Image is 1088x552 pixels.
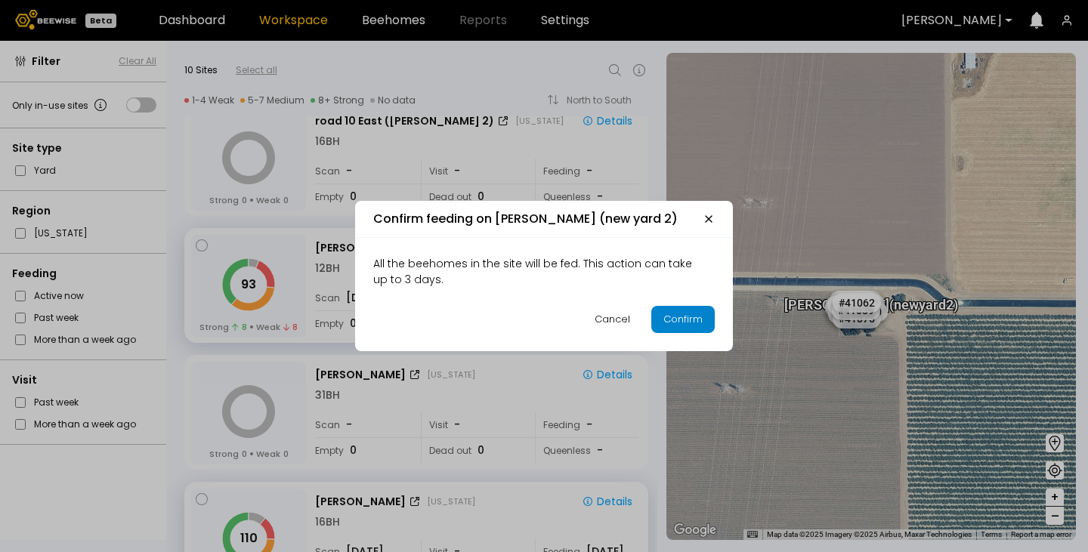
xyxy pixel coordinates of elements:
[595,312,630,327] div: Cancel
[373,213,678,225] h2: Confirm feeding on [PERSON_NAME] (new yard 2)
[583,306,642,333] button: Cancel
[651,306,715,333] button: Confirm
[355,238,733,306] div: All the beehomes in the site will be fed. This action can take up to 3 days.
[663,312,703,327] div: Confirm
